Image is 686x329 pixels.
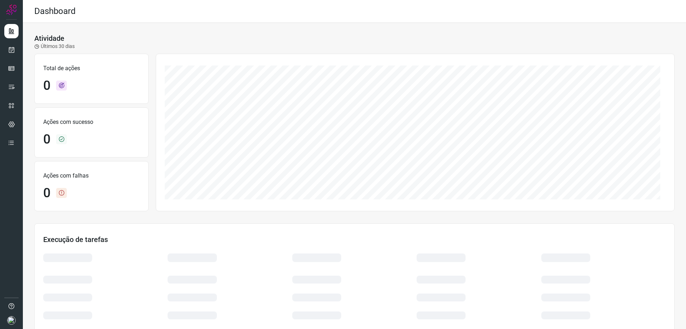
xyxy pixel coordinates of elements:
[6,4,17,15] img: Logo
[34,34,64,43] h3: Atividade
[43,132,50,147] h1: 0
[34,6,76,16] h2: Dashboard
[34,43,75,50] p: Últimos 30 dias
[43,185,50,201] h1: 0
[43,118,140,126] p: Ações com sucesso
[43,171,140,180] p: Ações com falhas
[43,235,666,244] h3: Execução de tarefas
[43,78,50,93] h1: 0
[43,64,140,73] p: Total de ações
